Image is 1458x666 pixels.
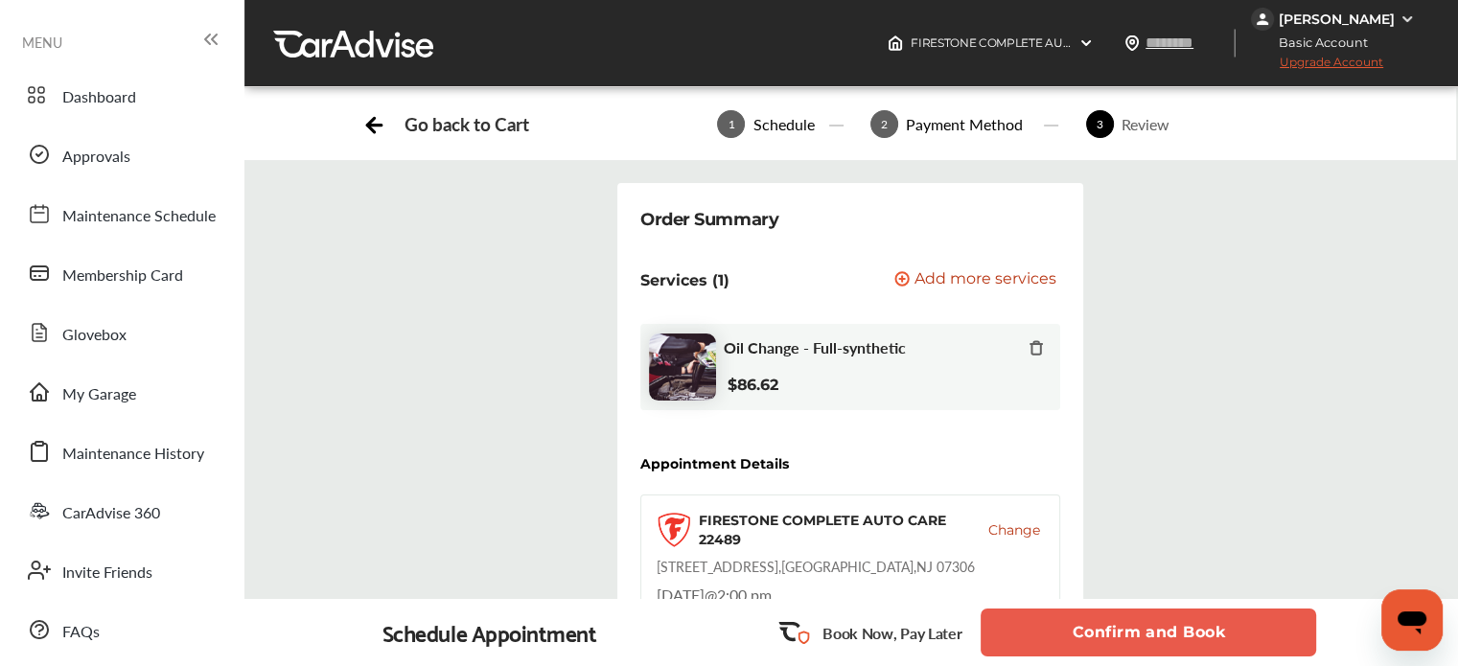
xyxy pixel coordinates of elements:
[62,85,136,110] span: Dashboard
[17,605,225,655] a: FAQs
[1251,8,1274,31] img: jVpblrzwTbfkPYzPPzSLxeg0AAAAASUVORK5CYII=
[1114,113,1177,135] div: Review
[1279,11,1395,28] div: [PERSON_NAME]
[894,271,1060,289] a: Add more services
[657,584,705,606] span: [DATE]
[1078,35,1094,51] img: header-down-arrow.9dd2ce7d.svg
[640,206,778,233] div: Order Summary
[17,189,225,239] a: Maintenance Schedule
[1253,33,1382,53] span: Basic Account
[17,545,225,595] a: Invite Friends
[17,248,225,298] a: Membership Card
[894,271,1056,289] button: Add more services
[728,376,777,394] b: $86.62
[62,323,127,348] span: Glovebox
[914,271,1056,289] span: Add more services
[724,338,906,356] span: Oil Change - Full-synthetic
[62,145,130,170] span: Approvals
[62,442,204,467] span: Maintenance History
[17,486,225,536] a: CarAdvise 360
[17,308,225,357] a: Glovebox
[822,622,961,644] p: Book Now, Pay Later
[62,561,152,586] span: Invite Friends
[62,382,136,407] span: My Garage
[382,619,597,646] div: Schedule Appointment
[62,204,216,229] span: Maintenance Schedule
[898,113,1030,135] div: Payment Method
[1400,11,1415,27] img: WGsFRI8htEPBVLJbROoPRyZpYNWhNONpIPPETTm6eUC0GeLEiAAAAAElFTkSuQmCC
[640,271,729,289] p: Services (1)
[717,110,745,138] span: 1
[1124,35,1140,51] img: location_vector.a44bc228.svg
[981,609,1316,656] button: Confirm and Book
[17,426,225,476] a: Maintenance History
[911,35,1445,50] span: FIRESTONE COMPLETE AUTO CARE 22489 , [STREET_ADDRESS] [GEOGRAPHIC_DATA] , NJ 07306
[699,511,988,549] div: FIRESTONE COMPLETE AUTO CARE 22489
[649,333,716,401] img: oil-change-thumb.jpg
[1086,110,1114,138] span: 3
[62,501,160,526] span: CarAdvise 360
[62,620,100,645] span: FAQs
[888,35,903,51] img: header-home-logo.8d720a4f.svg
[705,584,717,606] span: @
[657,557,975,576] div: [STREET_ADDRESS] , [GEOGRAPHIC_DATA] , NJ 07306
[22,34,62,50] span: MENU
[1251,55,1383,79] span: Upgrade Account
[405,113,528,135] div: Go back to Cart
[1381,589,1443,651] iframe: Button to launch messaging window
[657,513,691,547] img: logo-firestone.png
[62,264,183,288] span: Membership Card
[1234,29,1236,57] img: header-divider.bc55588e.svg
[640,456,789,471] div: Appointment Details
[745,113,822,135] div: Schedule
[870,110,898,138] span: 2
[17,367,225,417] a: My Garage
[717,584,772,606] span: 2:00 pm
[17,70,225,120] a: Dashboard
[17,129,225,179] a: Approvals
[988,520,1040,540] button: Change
